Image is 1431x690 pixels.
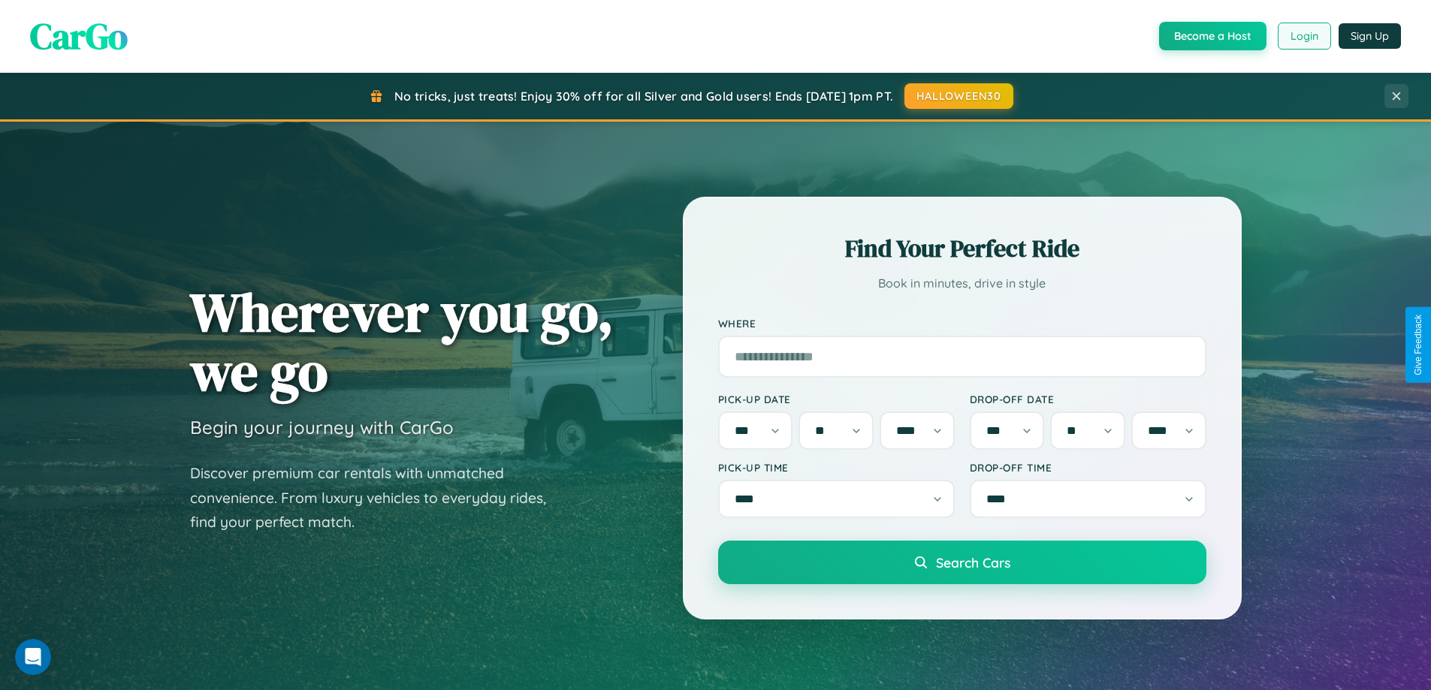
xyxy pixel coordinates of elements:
[190,282,614,401] h1: Wherever you go, we go
[718,273,1206,294] p: Book in minutes, drive in style
[1159,22,1266,50] button: Become a Host
[970,393,1206,405] label: Drop-off Date
[904,83,1013,109] button: HALLOWEEN30
[1339,23,1401,49] button: Sign Up
[718,393,955,405] label: Pick-up Date
[15,639,51,675] iframe: Intercom live chat
[30,11,128,61] span: CarGo
[1413,315,1423,375] div: Give Feedback
[718,461,955,474] label: Pick-up Time
[394,89,893,104] span: No tricks, just treats! Enjoy 30% off for all Silver and Gold users! Ends [DATE] 1pm PT.
[718,541,1206,584] button: Search Cars
[718,317,1206,330] label: Where
[718,232,1206,265] h2: Find Your Perfect Ride
[190,416,454,438] h3: Begin your journey with CarGo
[936,554,1010,571] span: Search Cars
[970,461,1206,474] label: Drop-off Time
[1278,23,1331,50] button: Login
[190,461,566,535] p: Discover premium car rentals with unmatched convenience. From luxury vehicles to everyday rides, ...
